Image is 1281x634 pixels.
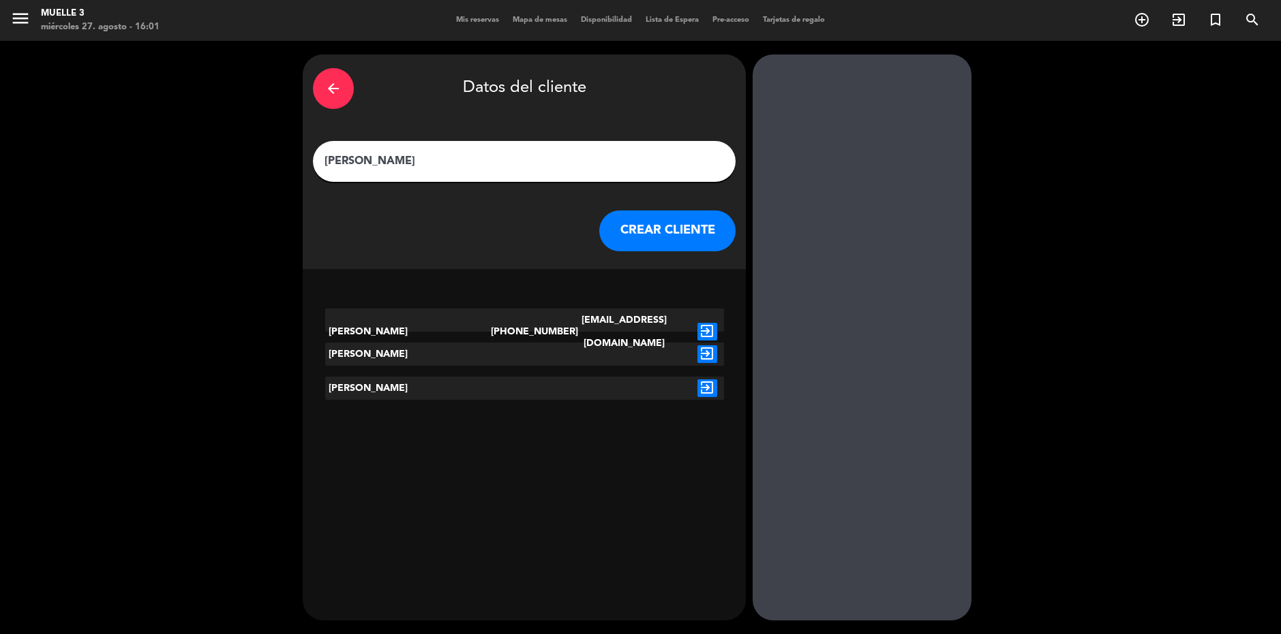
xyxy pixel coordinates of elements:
span: Tarjetas de regalo [756,16,832,24]
i: exit_to_app [697,379,717,397]
input: Escriba nombre, correo electrónico o número de teléfono... [323,152,725,171]
button: CREAR CLIENTE [599,210,736,251]
div: [PERSON_NAME] [325,377,492,400]
span: Disponibilidad [574,16,639,24]
i: exit_to_app [1171,12,1187,28]
div: [EMAIL_ADDRESS][DOMAIN_NAME] [558,308,691,355]
div: Datos del cliente [313,65,736,112]
i: exit_to_app [697,345,717,363]
div: [PHONE_NUMBER] [491,308,558,355]
i: arrow_back [325,80,342,97]
div: miércoles 27. agosto - 16:01 [41,20,160,34]
span: Pre-acceso [706,16,756,24]
div: [PERSON_NAME] [325,343,492,366]
div: [PERSON_NAME] [325,308,492,355]
span: Lista de Espera [639,16,706,24]
i: turned_in_not [1207,12,1224,28]
div: Muelle 3 [41,7,160,20]
i: menu [10,8,31,29]
i: add_circle_outline [1134,12,1150,28]
i: search [1244,12,1261,28]
span: Mis reservas [449,16,506,24]
span: Mapa de mesas [506,16,574,24]
i: exit_to_app [697,323,717,340]
button: menu [10,8,31,33]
